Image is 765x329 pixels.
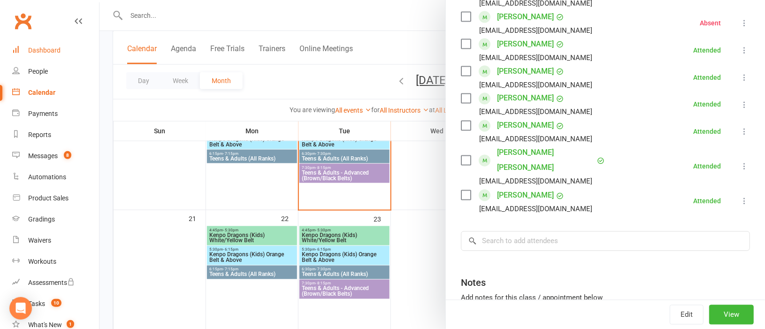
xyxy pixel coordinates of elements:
[28,152,58,160] div: Messages
[28,173,66,181] div: Automations
[12,124,99,145] a: Reports
[693,74,721,81] div: Attended
[28,215,55,223] div: Gradings
[693,198,721,205] div: Attended
[11,9,35,33] a: Clubworx
[461,231,750,251] input: Search to add attendees
[12,272,99,293] a: Assessments
[12,167,99,188] a: Automations
[693,47,721,54] div: Attended
[12,103,99,124] a: Payments
[28,237,51,244] div: Waivers
[479,79,592,91] div: [EMAIL_ADDRESS][DOMAIN_NAME]
[12,209,99,230] a: Gradings
[479,106,592,118] div: [EMAIL_ADDRESS][DOMAIN_NAME]
[28,279,75,286] div: Assessments
[497,64,554,79] a: [PERSON_NAME]
[51,299,61,307] span: 10
[28,258,56,265] div: Workouts
[12,82,99,103] a: Calendar
[709,305,754,324] button: View
[497,91,554,106] a: [PERSON_NAME]
[28,110,58,117] div: Payments
[670,305,704,324] button: Edit
[12,40,99,61] a: Dashboard
[497,37,554,52] a: [PERSON_NAME]
[700,20,721,26] div: Absent
[12,188,99,209] a: Product Sales
[12,251,99,272] a: Workouts
[67,320,74,328] span: 1
[12,293,99,314] a: Tasks 10
[12,230,99,251] a: Waivers
[497,118,554,133] a: [PERSON_NAME]
[12,145,99,167] a: Messages 8
[28,194,69,202] div: Product Sales
[479,176,592,188] div: [EMAIL_ADDRESS][DOMAIN_NAME]
[28,131,51,138] div: Reports
[479,203,592,215] div: [EMAIL_ADDRESS][DOMAIN_NAME]
[693,129,721,135] div: Attended
[28,321,62,329] div: What's New
[497,9,554,24] a: [PERSON_NAME]
[28,300,45,307] div: Tasks
[28,46,61,54] div: Dashboard
[497,188,554,203] a: [PERSON_NAME]
[461,292,750,304] div: Add notes for this class / appointment below
[479,133,592,145] div: [EMAIL_ADDRESS][DOMAIN_NAME]
[28,89,55,96] div: Calendar
[28,68,48,75] div: People
[461,276,486,290] div: Notes
[693,101,721,108] div: Attended
[693,163,721,170] div: Attended
[64,151,71,159] span: 8
[12,61,99,82] a: People
[479,52,592,64] div: [EMAIL_ADDRESS][DOMAIN_NAME]
[497,145,595,176] a: [PERSON_NAME] [PERSON_NAME]
[9,297,32,320] div: Open Intercom Messenger
[479,24,592,37] div: [EMAIL_ADDRESS][DOMAIN_NAME]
